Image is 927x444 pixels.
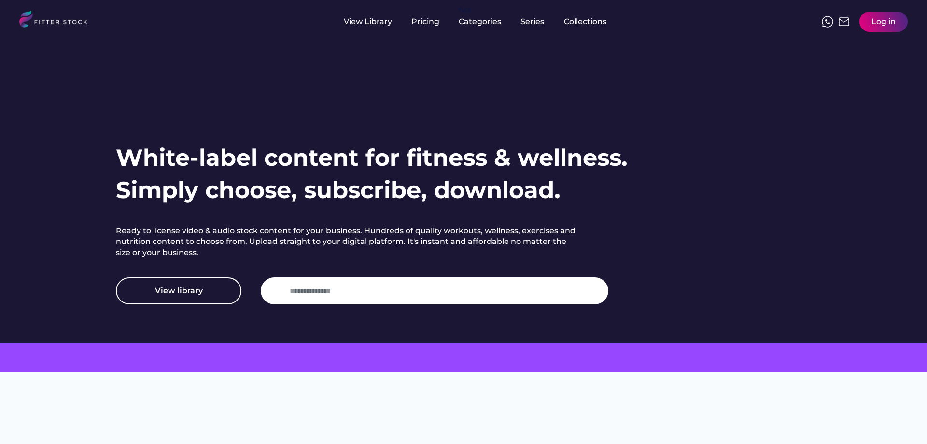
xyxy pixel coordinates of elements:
[344,16,392,27] div: View Library
[411,16,439,27] div: Pricing
[116,226,579,258] h2: Ready to license video & audio stock content for your business. Hundreds of quality workouts, wel...
[838,16,850,28] img: Frame%2051.svg
[564,16,606,27] div: Collections
[116,142,628,206] h1: White-label content for fitness & wellness. Simply choose, subscribe, download.
[19,11,96,30] img: LOGO.svg
[871,16,896,27] div: Log in
[111,16,123,28] img: yH5BAEAAAAALAAAAAABAAEAAAIBRAA7
[116,277,241,304] button: View library
[459,16,501,27] div: Categories
[822,16,833,28] img: meteor-icons_whatsapp%20%281%29.svg
[520,16,545,27] div: Series
[270,285,282,297] img: yH5BAEAAAAALAAAAAABAAEAAAIBRAA7
[459,5,471,14] div: fvck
